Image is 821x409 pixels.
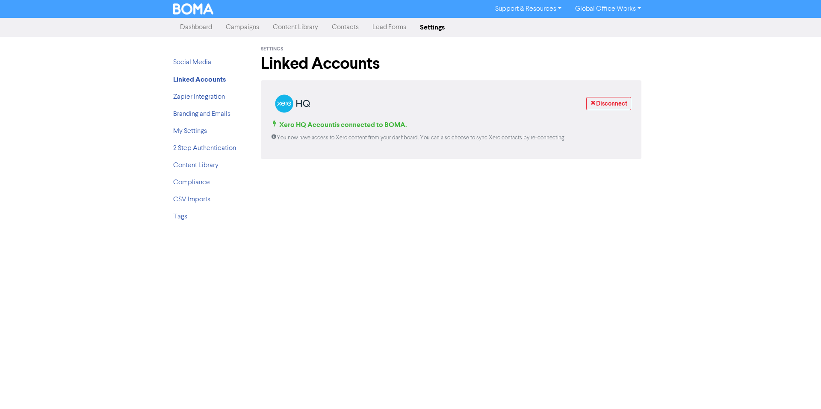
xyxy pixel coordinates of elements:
a: Support & Resources [488,2,568,16]
img: xero logo [271,91,314,116]
a: Contacts [325,19,366,36]
a: Lead Forms [366,19,413,36]
a: Branding and Emails [173,111,230,118]
img: BOMA Logo [173,3,213,15]
a: Compliance [173,179,210,186]
a: Dashboard [173,19,219,36]
p: You now have access to Xero content from your dashboard. You can also choose to sync Xero contact... [271,134,631,142]
span: Settings [261,46,283,52]
a: My Settings [173,128,207,135]
a: Content Library [173,162,219,169]
div: Getting Started with BOMA [261,80,641,159]
strong: Linked Accounts [173,75,226,84]
a: Global Office Works [568,2,648,16]
iframe: Chat Widget [778,368,821,409]
a: Campaigns [219,19,266,36]
a: Social Media [173,59,211,66]
h1: Linked Accounts [261,54,641,74]
a: Content Library [266,19,325,36]
a: Linked Accounts [173,77,226,83]
a: Disconnect [586,97,631,110]
a: Tags [173,213,187,220]
a: Settings [413,19,452,36]
span: Xero HQ Account is connected to BOMA. [271,121,407,129]
a: Zapier Integration [173,94,225,100]
a: CSV Imports [173,196,210,203]
a: 2 Step Authentication [173,145,236,152]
